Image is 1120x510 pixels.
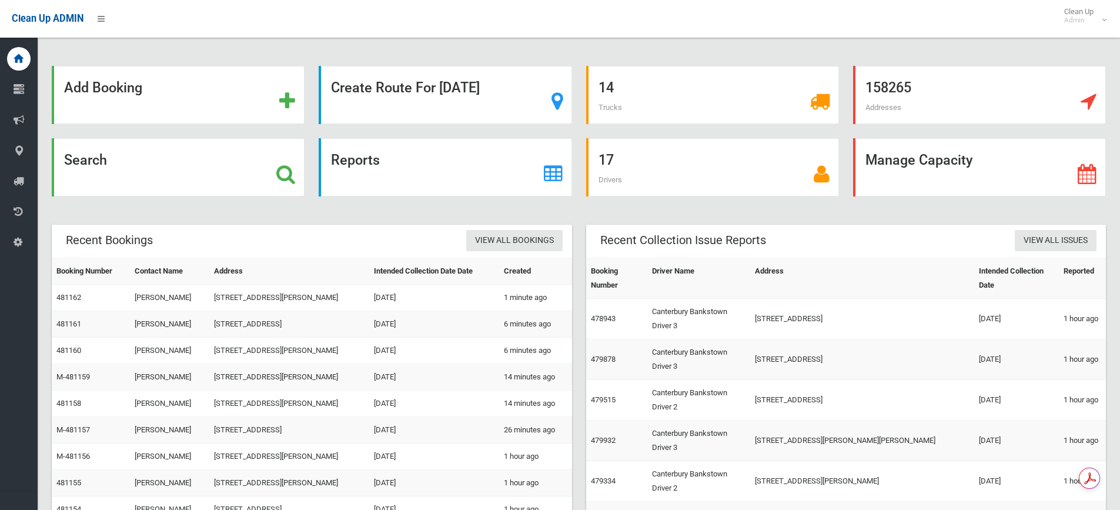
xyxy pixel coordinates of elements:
a: 158265 Addresses [853,66,1106,124]
span: Drivers [599,175,622,184]
a: Create Route For [DATE] [319,66,571,124]
a: Manage Capacity [853,138,1106,196]
td: [PERSON_NAME] [130,311,209,338]
td: 6 minutes ago [499,338,572,364]
td: [PERSON_NAME] [130,417,209,444]
th: Address [750,258,974,299]
td: 1 hour ago [1059,461,1106,502]
td: 1 minute ago [499,285,572,311]
td: [DATE] [369,364,499,391]
td: [DATE] [974,461,1059,502]
td: [STREET_ADDRESS][PERSON_NAME][PERSON_NAME] [750,421,974,461]
th: Address [209,258,369,285]
td: Canterbury Bankstown Driver 2 [647,461,750,502]
a: M-481156 [56,452,90,461]
strong: 17 [599,152,614,168]
td: [PERSON_NAME] [130,470,209,496]
a: 479334 [591,476,616,485]
th: Intended Collection Date Date [369,258,499,285]
a: Add Booking [52,66,305,124]
a: 479515 [591,395,616,404]
td: 1 hour ago [499,444,572,470]
a: 17 Drivers [586,138,839,196]
td: 1 hour ago [1059,380,1106,421]
td: [STREET_ADDRESS][PERSON_NAME] [750,461,974,502]
td: [STREET_ADDRESS][PERSON_NAME] [209,338,369,364]
td: [DATE] [369,285,499,311]
a: 481158 [56,399,81,408]
td: [DATE] [369,444,499,470]
a: 481160 [56,346,81,355]
strong: Add Booking [64,79,142,96]
td: 14 minutes ago [499,391,572,417]
td: [DATE] [369,470,499,496]
td: [DATE] [974,380,1059,421]
td: 6 minutes ago [499,311,572,338]
td: [DATE] [369,391,499,417]
strong: Reports [331,152,380,168]
td: Canterbury Bankstown Driver 3 [647,421,750,461]
td: [DATE] [974,299,1059,339]
td: [PERSON_NAME] [130,391,209,417]
td: [PERSON_NAME] [130,444,209,470]
td: 1 hour ago [1059,339,1106,380]
td: [PERSON_NAME] [130,285,209,311]
th: Booking Number [586,258,647,299]
td: [STREET_ADDRESS][PERSON_NAME] [209,364,369,391]
a: 479932 [591,436,616,445]
th: Contact Name [130,258,209,285]
td: Canterbury Bankstown Driver 3 [647,339,750,380]
td: 14 minutes ago [499,364,572,391]
a: 14 Trucks [586,66,839,124]
header: Recent Collection Issue Reports [586,229,780,252]
th: Intended Collection Date [974,258,1059,299]
strong: 158265 [865,79,911,96]
td: [STREET_ADDRESS] [750,299,974,339]
td: [STREET_ADDRESS][PERSON_NAME] [209,444,369,470]
strong: Create Route For [DATE] [331,79,480,96]
td: Canterbury Bankstown Driver 2 [647,380,750,421]
a: M-481157 [56,425,90,434]
small: Admin [1064,16,1094,25]
strong: Search [64,152,107,168]
td: 1 hour ago [1059,421,1106,461]
td: [STREET_ADDRESS][PERSON_NAME] [209,285,369,311]
td: [DATE] [369,417,499,444]
span: Addresses [865,103,901,112]
a: Search [52,138,305,196]
td: [DATE] [369,338,499,364]
td: [DATE] [974,339,1059,380]
a: View All Issues [1015,230,1096,252]
td: [STREET_ADDRESS][PERSON_NAME] [209,391,369,417]
td: Canterbury Bankstown Driver 3 [647,299,750,339]
th: Booking Number [52,258,130,285]
a: 478943 [591,314,616,323]
a: 481162 [56,293,81,302]
a: 481161 [56,319,81,328]
a: 481155 [56,478,81,487]
td: [PERSON_NAME] [130,364,209,391]
a: Reports [319,138,571,196]
td: [STREET_ADDRESS] [750,339,974,380]
header: Recent Bookings [52,229,167,252]
td: [DATE] [369,311,499,338]
a: View All Bookings [466,230,563,252]
th: Driver Name [647,258,750,299]
span: Clean Up ADMIN [12,13,83,24]
span: Clean Up [1058,7,1105,25]
a: 479878 [591,355,616,364]
a: M-481159 [56,372,90,381]
td: [STREET_ADDRESS][PERSON_NAME] [209,470,369,496]
td: [DATE] [974,421,1059,461]
th: Reported [1059,258,1106,299]
td: 1 hour ago [1059,299,1106,339]
td: [STREET_ADDRESS] [209,311,369,338]
td: 26 minutes ago [499,417,572,444]
td: [STREET_ADDRESS] [750,380,974,421]
td: [STREET_ADDRESS] [209,417,369,444]
td: 1 hour ago [499,470,572,496]
td: [PERSON_NAME] [130,338,209,364]
strong: 14 [599,79,614,96]
strong: Manage Capacity [865,152,972,168]
span: Trucks [599,103,622,112]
